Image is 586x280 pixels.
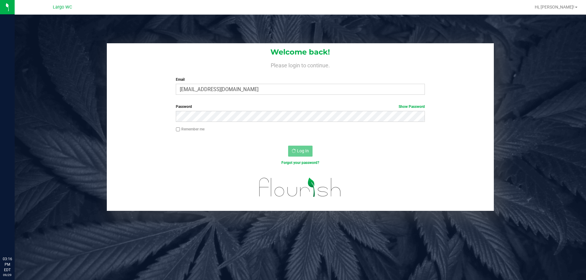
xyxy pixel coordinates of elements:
[176,105,192,109] span: Password
[288,146,313,157] button: Log In
[107,61,494,68] h4: Please login to continue.
[176,127,180,132] input: Remember me
[176,77,425,82] label: Email
[53,5,72,10] span: Largo WC
[176,126,204,132] label: Remember me
[281,161,319,165] a: Forgot your password?
[297,148,309,153] span: Log In
[535,5,574,9] span: Hi, [PERSON_NAME]!
[252,172,349,203] img: flourish_logo.svg
[3,256,12,273] p: 03:16 PM EDT
[107,48,494,56] h1: Welcome back!
[3,273,12,277] p: 09/29
[399,105,425,109] a: Show Password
